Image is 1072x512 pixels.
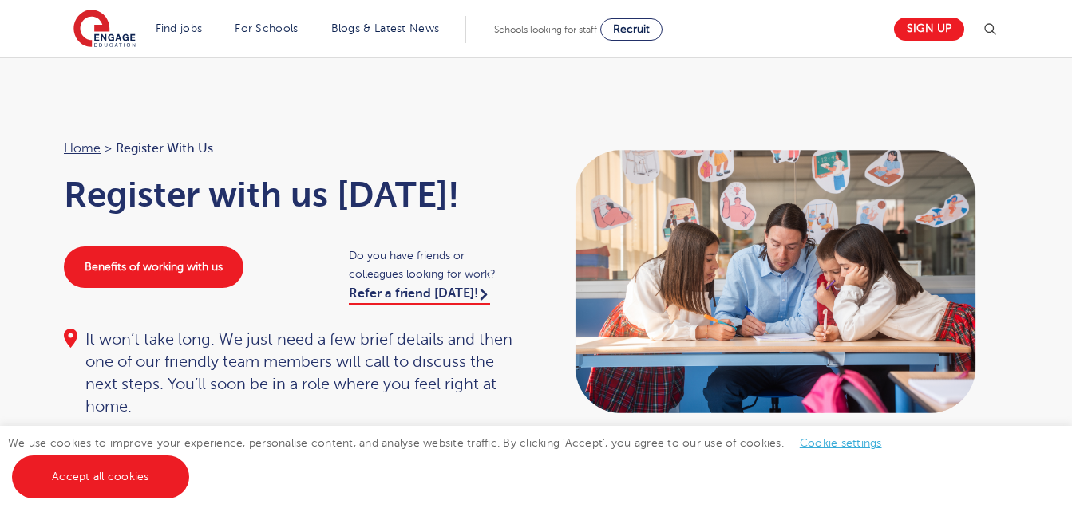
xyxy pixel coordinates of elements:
span: Schools looking for staff [494,24,597,35]
a: Recruit [600,18,663,41]
a: Cookie settings [800,437,882,449]
span: > [105,141,112,156]
a: Find jobs [156,22,203,34]
span: Recruit [613,23,650,35]
a: Accept all cookies [12,455,189,498]
div: It won’t take long. We just need a few brief details and then one of our friendly team members wi... [64,329,520,418]
h1: Register with us [DATE]! [64,175,520,215]
nav: breadcrumb [64,138,520,159]
span: Do you have friends or colleagues looking for work? [349,246,520,283]
a: Benefits of working with us [64,246,243,288]
a: Sign up [894,18,964,41]
a: Refer a friend [DATE]! [349,286,490,305]
span: Register with us [116,138,213,159]
a: Home [64,141,101,156]
img: Engage Education [73,10,136,49]
a: For Schools [235,22,298,34]
a: Blogs & Latest News [331,22,440,34]
span: We use cookies to improve your experience, personalise content, and analyse website traffic. By c... [8,437,898,482]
